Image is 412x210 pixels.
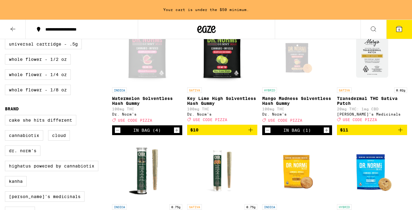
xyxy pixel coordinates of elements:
[116,140,178,201] img: Cannabiotix - Grand Master - 0.75g
[133,128,161,133] div: In Bag (4)
[337,87,352,93] p: SATIVA
[265,127,271,133] button: Decrement
[398,28,400,31] span: 5
[337,125,407,135] button: Add to bag
[262,112,332,116] div: Dr. Norm's
[342,140,403,201] img: Dr. Norm's - Chocolate Chip Mini Cookie MAX
[193,118,227,122] span: USE CODE PIZZA
[5,176,27,186] label: Kanha
[190,127,198,132] span: $10
[112,204,127,210] p: INDICA
[5,115,76,125] label: Cake She Hits Different
[394,87,407,93] p: 0.02g
[337,96,407,106] p: Transdermal THC Sativa Patch
[283,128,311,133] div: In Bag (1)
[187,125,257,135] button: Add to bag
[323,127,330,133] button: Increment
[112,96,182,106] p: Watermelon Solventless Hash Gummy
[337,112,407,116] div: [PERSON_NAME]'s Medicinals
[262,107,332,111] p: 100mg THC
[5,69,71,80] label: Whole Flower - 1/4 oz
[187,23,257,125] a: Open page for Key Lime High Solventless Hash Gummy from Dr. Norm's
[5,161,98,171] label: Highatus Powered by Cannabiotix
[48,130,70,141] label: Cloud
[342,23,403,84] img: Mary's Medicinals - Transdermal THC Sativa Patch
[5,191,85,202] label: [PERSON_NAME]'s Medicinals
[112,87,127,93] p: INDICA
[5,130,43,141] label: Cannabiotix
[386,20,412,39] button: 5
[5,146,40,156] label: Dr. Norm's
[343,118,377,122] span: USE CODE PIZZA
[191,140,253,201] img: Cannabiotix - Super Mango Haze - 0.75g
[337,23,407,125] a: Open page for Transdermal THC Sativa Patch from Mary's Medicinals
[193,23,252,84] img: Dr. Norm's - Key Lime High Solventless Hash Gummy
[5,39,82,49] label: Universal Cartridge - .5g
[187,87,202,93] p: SATIVA
[244,204,257,210] p: 0.75g
[174,127,180,133] button: Increment
[187,204,202,210] p: SATIVA
[337,107,407,111] p: 20mg THC: 1mg CBD
[5,85,71,95] label: Whole Flower - 1/8 oz
[187,96,257,106] p: Key Lime High Solventless Hash Gummy
[112,23,182,125] a: Open page for Watermelon Solventless Hash Gummy from Dr. Norm's
[340,127,348,132] span: $11
[337,204,352,210] p: HYBRID
[115,127,121,133] button: Decrement
[266,140,328,201] img: Dr. Norm's - Max Dose: Snickerdoodle Mini Cookie - Indica
[5,54,71,64] label: Whole Flower - 1/2 oz
[262,204,277,210] p: INDICA
[268,118,302,122] span: USE CODE PIZZA
[262,87,277,93] p: HYBRID
[112,112,182,116] div: Dr. Norm's
[169,204,182,210] p: 0.75g
[187,112,257,116] div: Dr. Norm's
[118,118,152,122] span: USE CODE PIZZA
[187,107,257,111] p: 100mg THC
[5,106,19,111] legend: Brand
[112,107,182,111] p: 100mg THC
[262,23,332,125] a: Open page for Mango Madness Solventless Hash Gummy from Dr. Norm's
[262,96,332,106] p: Mango Madness Solventless Hash Gummy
